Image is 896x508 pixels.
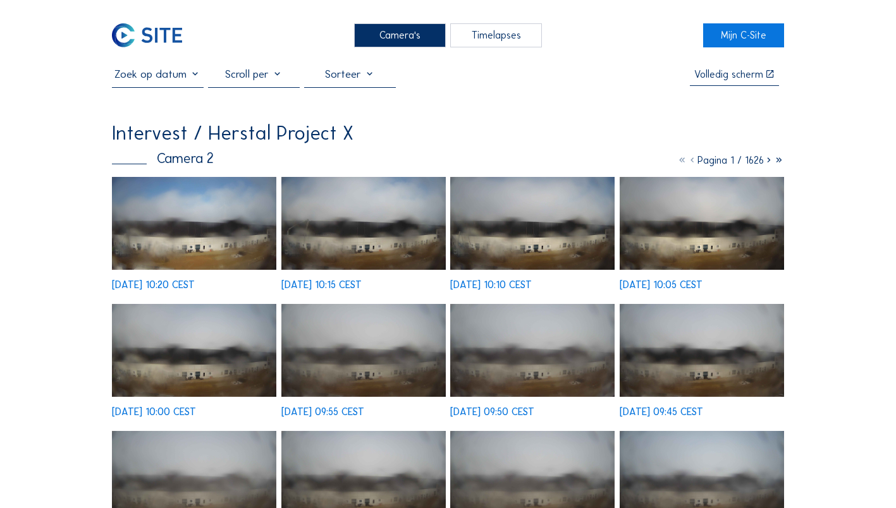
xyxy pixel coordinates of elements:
[354,23,446,47] div: Camera's
[112,280,195,290] div: [DATE] 10:20 CEST
[112,23,193,47] a: C-SITE Logo
[281,177,446,270] img: image_53528594
[697,154,764,166] span: Pagina 1 / 1626
[620,304,784,397] img: image_53527808
[450,304,615,397] img: image_53527946
[620,177,784,270] img: image_53528333
[281,304,446,397] img: image_53528079
[112,407,196,417] div: [DATE] 10:00 CEST
[450,407,534,417] div: [DATE] 09:50 CEST
[450,177,615,270] img: image_53528475
[620,407,703,417] div: [DATE] 09:45 CEST
[112,23,182,47] img: C-SITE Logo
[450,23,542,47] div: Timelapses
[281,407,364,417] div: [DATE] 09:55 CEST
[703,23,784,47] a: Mijn C-Site
[450,280,532,290] div: [DATE] 10:10 CEST
[620,280,703,290] div: [DATE] 10:05 CEST
[112,123,353,143] div: Intervest / Herstal Project X
[112,304,276,397] img: image_53528214
[112,152,214,166] div: Camera 2
[694,70,763,80] div: Volledig scherm
[112,68,204,81] input: Zoek op datum 󰅀
[112,177,276,270] img: image_53528742
[281,280,362,290] div: [DATE] 10:15 CEST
